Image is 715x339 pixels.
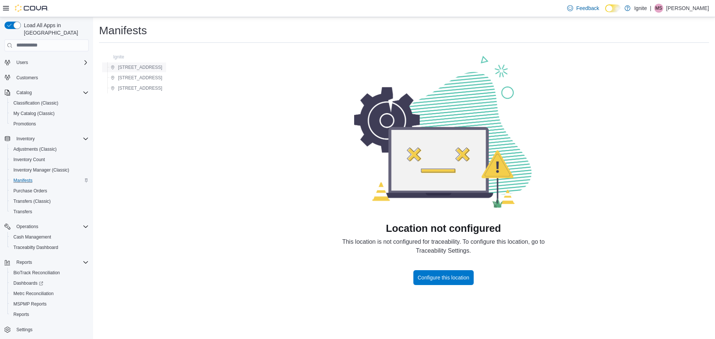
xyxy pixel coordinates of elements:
[13,167,69,173] span: Inventory Manager (Classic)
[7,196,92,207] button: Transfers (Classic)
[13,73,41,82] a: Customers
[666,4,709,13] p: [PERSON_NAME]
[1,324,92,335] button: Settings
[1,134,92,144] button: Inventory
[654,4,663,13] div: Maddison Smith
[13,198,51,204] span: Transfers (Classic)
[10,310,89,319] span: Reports
[16,75,38,81] span: Customers
[13,222,89,231] span: Operations
[7,288,92,299] button: Metrc Reconciliation
[16,90,32,96] span: Catalog
[118,85,162,91] span: [STREET_ADDRESS]
[7,154,92,165] button: Inventory Count
[13,244,58,250] span: Traceabilty Dashboard
[7,186,92,196] button: Purchase Orders
[113,54,124,60] span: Ignite
[10,109,58,118] a: My Catalog (Classic)
[1,57,92,68] button: Users
[10,300,50,308] a: MSPMP Reports
[7,98,92,108] button: Classification (Classic)
[605,4,621,12] input: Dark Mode
[118,64,162,70] span: [STREET_ADDRESS]
[7,119,92,129] button: Promotions
[7,207,92,217] button: Transfers
[1,257,92,268] button: Reports
[10,186,50,195] a: Purchase Orders
[13,134,38,143] button: Inventory
[21,22,89,36] span: Load All Apps in [GEOGRAPHIC_DATA]
[10,207,35,216] a: Transfers
[354,55,533,208] img: Page Loading Error Image
[10,279,89,288] span: Dashboards
[418,274,470,281] span: Configure this location
[10,268,63,277] a: BioTrack Reconciliation
[13,58,89,67] span: Users
[10,243,89,252] span: Traceabilty Dashboard
[10,289,57,298] a: Metrc Reconciliation
[13,111,55,116] span: My Catalog (Classic)
[13,209,32,215] span: Transfers
[13,301,47,307] span: MSPMP Reports
[10,243,61,252] a: Traceabilty Dashboard
[10,310,32,319] a: Reports
[1,221,92,232] button: Operations
[13,146,57,152] span: Adjustments (Classic)
[13,73,89,82] span: Customers
[10,197,54,206] a: Transfers (Classic)
[16,60,28,65] span: Users
[13,157,45,163] span: Inventory Count
[13,291,54,297] span: Metrc Reconciliation
[108,63,165,72] button: [STREET_ADDRESS]
[1,87,92,98] button: Catalog
[7,309,92,320] button: Reports
[13,121,36,127] span: Promotions
[10,119,89,128] span: Promotions
[10,186,89,195] span: Purchase Orders
[13,134,89,143] span: Inventory
[10,155,48,164] a: Inventory Count
[13,188,47,194] span: Purchase Orders
[10,233,89,242] span: Cash Management
[10,176,35,185] a: Manifests
[10,99,61,108] a: Classification (Classic)
[13,311,29,317] span: Reports
[7,175,92,186] button: Manifests
[13,258,89,267] span: Reports
[16,224,38,230] span: Operations
[13,100,58,106] span: Classification (Classic)
[7,242,92,253] button: Traceabilty Dashboard
[13,270,60,276] span: BioTrack Reconciliation
[13,258,35,267] button: Reports
[103,52,127,61] button: Ignite
[10,145,60,154] a: Adjustments (Classic)
[1,72,92,83] button: Customers
[655,4,662,13] span: MS
[118,75,162,81] span: [STREET_ADDRESS]
[650,4,651,13] p: |
[634,4,647,13] p: Ignite
[108,73,165,82] button: [STREET_ADDRESS]
[564,1,602,16] a: Feedback
[10,233,54,242] a: Cash Management
[108,84,165,93] button: [STREET_ADDRESS]
[576,4,599,12] span: Feedback
[99,23,147,38] h1: Manifests
[13,88,35,97] button: Catalog
[10,300,89,308] span: MSPMP Reports
[13,222,41,231] button: Operations
[332,237,555,255] div: This location is not configured for traceability. To configure this location, go to Traceability ...
[10,279,46,288] a: Dashboards
[10,207,89,216] span: Transfers
[13,280,43,286] span: Dashboards
[10,166,72,175] a: Inventory Manager (Classic)
[7,299,92,309] button: MSPMP Reports
[386,223,501,234] h1: Location not configured
[10,99,89,108] span: Classification (Classic)
[15,4,48,12] img: Cova
[13,88,89,97] span: Catalog
[7,278,92,288] a: Dashboards
[16,327,32,333] span: Settings
[10,119,39,128] a: Promotions
[13,178,32,183] span: Manifests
